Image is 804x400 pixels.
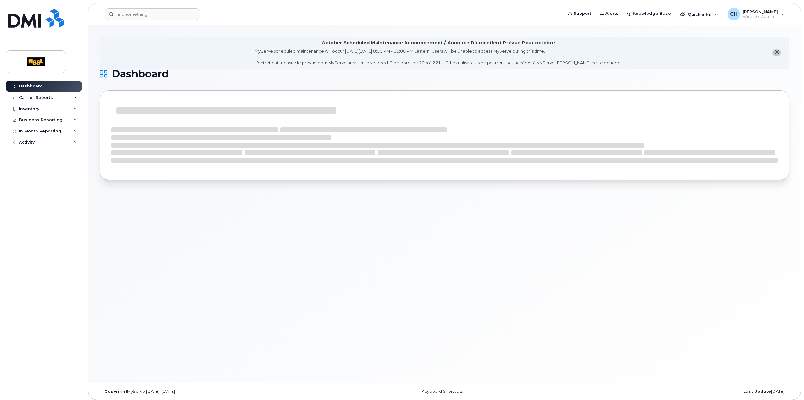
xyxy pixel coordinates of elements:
[100,389,330,394] div: MyServe [DATE]–[DATE]
[105,389,127,394] strong: Copyright
[321,40,555,46] div: October Scheduled Maintenance Announcement / Annonce D'entretient Prévue Pour octobre
[112,69,169,79] span: Dashboard
[559,389,789,394] div: [DATE]
[255,48,621,66] div: MyServe scheduled maintenance will occur [DATE][DATE] 8:00 PM - 10:00 PM Eastern. Users will be u...
[772,49,781,56] button: close notification
[422,389,463,394] a: Keyboard Shortcuts
[743,389,771,394] strong: Last Update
